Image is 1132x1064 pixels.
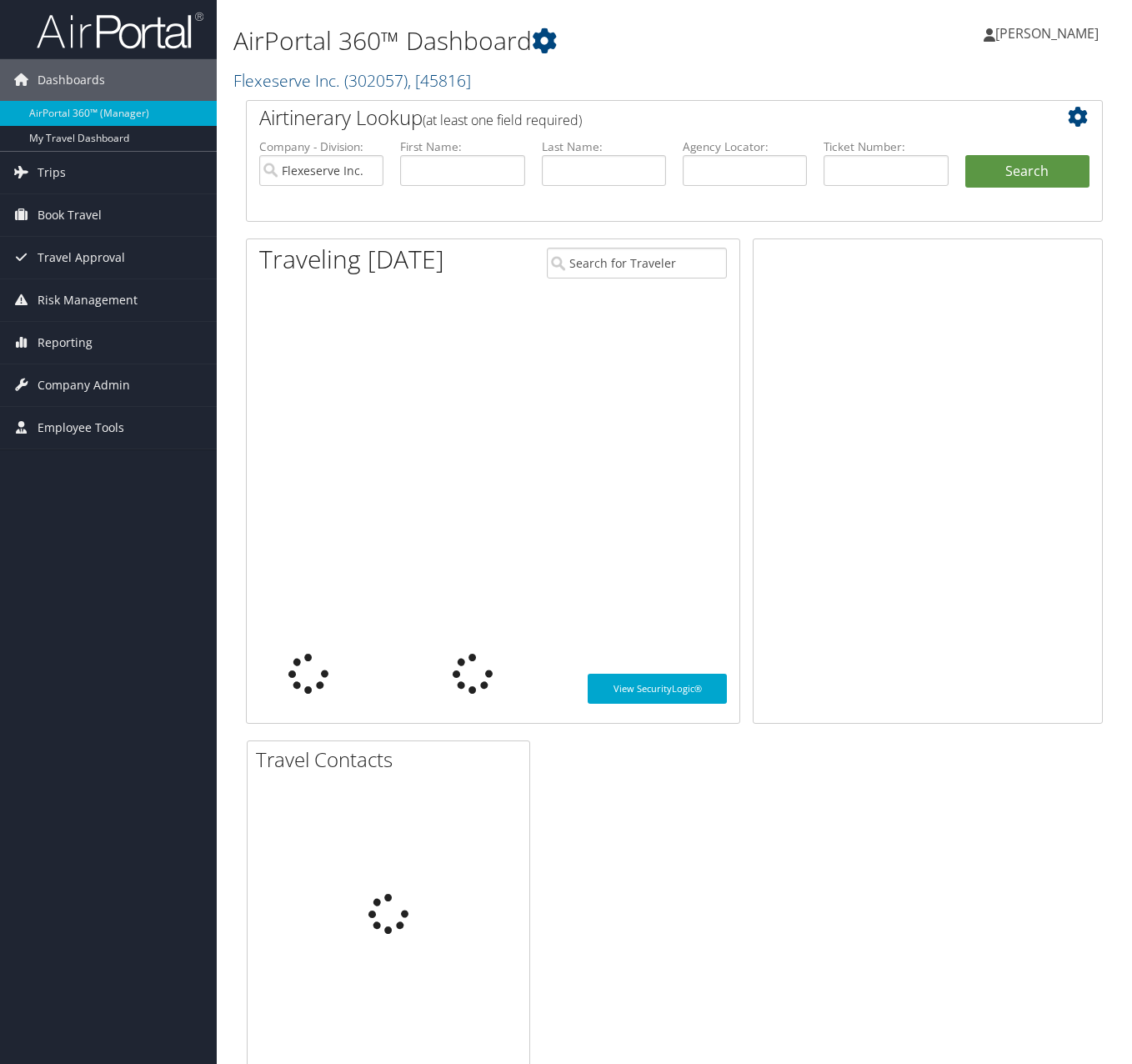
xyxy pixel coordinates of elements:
h2: Airtinerary Lookup [259,103,1019,132]
img: airportal-logo.png [37,11,203,50]
label: Ticket Number: [824,138,948,155]
label: Agency Locator: [683,138,807,155]
span: , [ 45816 ] [408,69,471,92]
span: (at least one field required) [423,111,582,129]
span: Reporting [38,322,93,364]
span: Travel Approval [38,237,125,279]
input: Search for Traveler [547,248,727,279]
span: Risk Management [38,279,138,321]
label: Company - Division: [259,138,383,155]
span: Company Admin [38,364,130,406]
span: Trips [38,152,66,193]
a: View SecurityLogic® [588,674,727,704]
h1: AirPortal 360™ Dashboard [233,23,821,58]
label: Last Name: [542,138,666,155]
a: [PERSON_NAME] [984,8,1115,58]
label: First Name: [400,138,524,155]
span: Book Travel [38,194,102,236]
h1: Traveling [DATE] [259,242,444,277]
a: Flexeserve Inc. [233,69,471,92]
span: [PERSON_NAME] [995,24,1099,43]
span: Employee Tools [38,407,124,449]
button: Search [965,155,1089,188]
span: Dashboards [38,59,105,101]
h2: Travel Contacts [256,745,529,774]
span: ( 302057 ) [344,69,408,92]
